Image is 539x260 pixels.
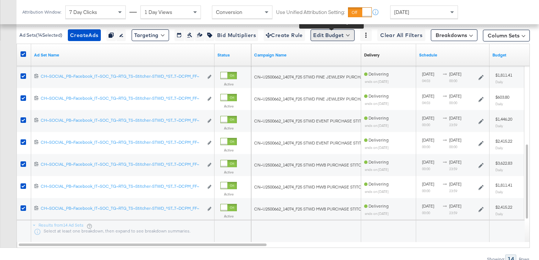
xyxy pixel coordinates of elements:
[220,214,237,219] label: Active
[34,52,212,58] a: Your Ad Set name.
[422,210,430,215] sub: 00:00
[364,93,389,99] span: Delivering
[380,31,422,40] span: Clear All Filters
[41,117,203,125] a: CH~SOCIAL_PB~Facebook_IT~SOC_TG~RTG_TS~Stitcher-STWD_^ST...T~DCPM_FF~
[220,82,237,87] label: Active
[217,52,248,58] a: Shows the current state of your Ad Set.
[449,144,457,149] sub: 00:00
[365,123,389,128] sub: ends on [DATE]
[495,212,503,216] sub: Daily
[495,146,503,150] sub: Daily
[70,31,99,40] span: Create Ads
[364,159,389,165] span: Delivering
[68,29,101,41] button: CreateAds
[364,52,379,58] a: Reflects the ability of your Ad Set to achieve delivery based on ad states, schedule and budget.
[41,183,203,191] a: CH~SOCIAL_PB~Facebook_IT~SOC_TG~RTG_TS~Stitcher-STWD_^ST...T~DCPM_FF~
[495,160,512,166] div: $3,622.83
[41,73,203,81] a: CH~SOCIAL_PB~Facebook_IT~SOC_TG~RTG_TS~Stitcher-STWD_^ST...T~DCPM_FF~
[217,31,256,40] span: Bid Multipliers
[364,203,389,209] span: Delivering
[365,211,389,216] sub: ends on [DATE]
[495,190,503,194] sub: Daily
[422,181,434,187] span: [DATE]
[495,94,509,100] div: $603.80
[365,101,389,106] sub: ends on [DATE]
[220,104,237,109] label: Active
[449,122,457,127] sub: 23:59
[22,10,62,15] div: Attribution Window:
[422,188,430,193] sub: 00:00
[144,9,172,15] span: 1 Day Views
[495,80,503,84] sub: Daily
[449,71,461,77] span: [DATE]
[254,184,530,190] span: CN~U2500662_14074_F25 STWD MWB PURCHASE STITCHER_SF~BV_OB~SALES_PK~ECOMM_FS~Stitcher-CatalogTags_...
[483,30,530,41] button: Column Sets
[254,162,530,168] span: CN~U2500662_14074_F25 STWD MWB PURCHASE STITCHER_SF~BV_OB~SALES_PK~ECOMM_FS~Stitcher-CatalogTags_...
[69,9,97,15] span: 7 Day Clicks
[220,148,237,153] label: Active
[276,9,345,16] label: Use Unified Attribution Setting:
[449,188,457,193] sub: 23:59
[495,72,512,78] div: $1,811.41
[422,122,430,127] sub: 00:00
[365,79,389,84] sub: ends on [DATE]
[449,181,461,187] span: [DATE]
[364,137,389,143] span: Delivering
[422,78,430,83] sub: 04:03
[220,170,237,175] label: Active
[422,100,430,105] sub: 04:03
[41,73,203,79] div: CH~SOCIAL_PB~Facebook_IT~SOC_TG~RTG_TS~Stitcher-STWD_^ST...T~DCPM_FF~
[422,115,434,121] span: [DATE]
[449,78,457,83] sub: 00:00
[254,140,533,146] span: CN~U2500662_14074_F25 STWD EVENT PURCHASE STITCHER_SF~BV_OB~SALES_PK~ECOMM_FS~Stitcher-CatalogTag...
[41,205,203,211] div: CH~SOCIAL_PB~Facebook_IT~SOC_TG~RTG_TS~Stitcher-STWD_^ST...T~DCPM_FF~
[449,210,457,215] sub: 23:59
[41,95,203,101] div: CH~SOCIAL_PB~Facebook_IT~SOC_TG~RTG_TS~Stitcher-STWD_^ST...T~DCPM_FF~
[311,29,355,41] button: Edit Budget
[449,115,461,121] span: [DATE]
[254,52,358,58] a: Your campaign name.
[431,29,477,41] button: Breakdowns
[422,71,434,77] span: [DATE]
[264,29,305,41] button: Create Rule
[214,29,258,41] button: Bid Multipliers
[449,159,461,165] span: [DATE]
[41,95,203,103] a: CH~SOCIAL_PB~Facebook_IT~SOC_TG~RTG_TS~Stitcher-STWD_^ST...T~DCPM_FF~
[495,138,512,144] div: $2,415.22
[394,9,409,15] span: [DATE]
[495,102,503,106] sub: Daily
[422,203,434,209] span: [DATE]
[41,139,203,147] a: CH~SOCIAL_PB~Facebook_IT~SOC_TG~RTG_TS~Stitcher-STWD_^ST...T~DCPM_FF~
[365,189,389,194] sub: ends on [DATE]
[132,29,169,41] button: Targeting
[266,31,303,40] span: Create Rule
[220,192,237,197] label: Active
[41,161,203,169] a: CH~SOCIAL_PB~Facebook_IT~SOC_TG~RTG_TS~Stitcher-STWD_^ST...T~DCPM_FF~
[364,71,389,77] span: Delivering
[422,166,430,171] sub: 00:00
[41,183,203,189] div: CH~SOCIAL_PB~Facebook_IT~SOC_TG~RTG_TS~Stitcher-STWD_^ST...T~DCPM_FF~
[19,32,62,39] div: Ad Sets ( 14 Selected)
[422,93,434,99] span: [DATE]
[495,124,503,128] sub: Daily
[41,161,203,167] div: CH~SOCIAL_PB~Facebook_IT~SOC_TG~RTG_TS~Stitcher-STWD_^ST...T~DCPM_FF~
[254,206,530,212] span: CN~U2500662_14074_F25 STWD MWB PURCHASE STITCHER_SF~BV_OB~SALES_PK~ECOMM_FS~Stitcher-CatalogTags_...
[41,139,203,145] div: CH~SOCIAL_PB~Facebook_IT~SOC_TG~RTG_TS~Stitcher-STWD_^ST...T~DCPM_FF~
[377,29,425,41] button: Clear All Filters
[41,205,203,213] a: CH~SOCIAL_PB~Facebook_IT~SOC_TG~RTG_TS~Stitcher-STWD_^ST...T~DCPM_FF~
[422,137,434,143] span: [DATE]
[216,9,242,15] span: Conversion
[365,145,389,150] sub: ends on [DATE]
[449,137,461,143] span: [DATE]
[220,126,237,131] label: Active
[364,115,389,121] span: Delivering
[449,93,461,99] span: [DATE]
[495,182,512,188] div: $1,811.41
[495,204,512,210] div: $2,415.22
[495,116,512,122] div: $1,446.20
[364,52,379,58] div: Delivery
[419,52,487,58] a: Shows when your Ad Set is scheduled to deliver.
[365,167,389,172] sub: ends on [DATE]
[449,203,461,209] span: [DATE]
[449,166,457,171] sub: 23:59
